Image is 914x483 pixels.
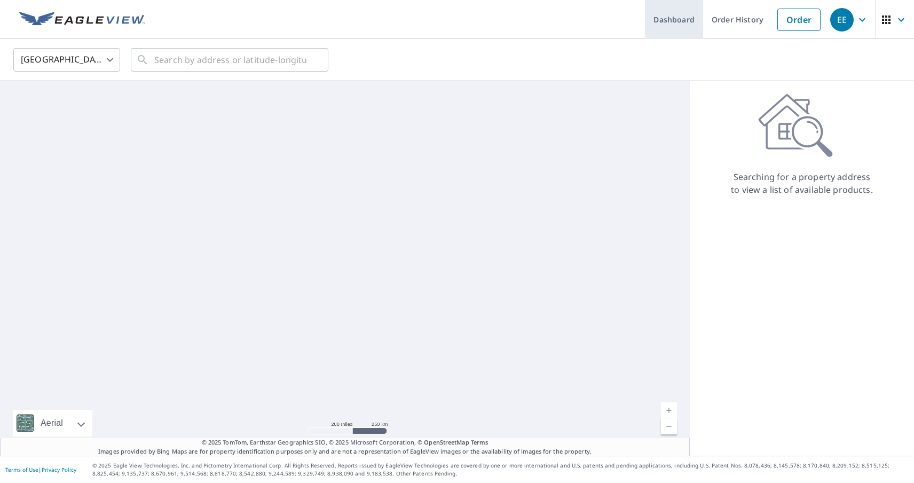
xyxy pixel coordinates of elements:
[661,402,677,418] a: Current Level 5, Zoom In
[37,410,66,437] div: Aerial
[424,438,469,446] a: OpenStreetMap
[92,462,909,478] p: © 2025 Eagle View Technologies, Inc. and Pictometry International Corp. All Rights Reserved. Repo...
[5,466,76,473] p: |
[13,410,92,437] div: Aerial
[5,466,38,473] a: Terms of Use
[471,438,488,446] a: Terms
[730,170,873,196] p: Searching for a property address to view a list of available products.
[661,418,677,434] a: Current Level 5, Zoom Out
[19,12,145,28] img: EV Logo
[42,466,76,473] a: Privacy Policy
[202,438,488,447] span: © 2025 TomTom, Earthstar Geographics SIO, © 2025 Microsoft Corporation, ©
[154,45,306,75] input: Search by address or latitude-longitude
[13,45,120,75] div: [GEOGRAPHIC_DATA]
[777,9,821,31] a: Order
[830,8,854,32] div: EE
